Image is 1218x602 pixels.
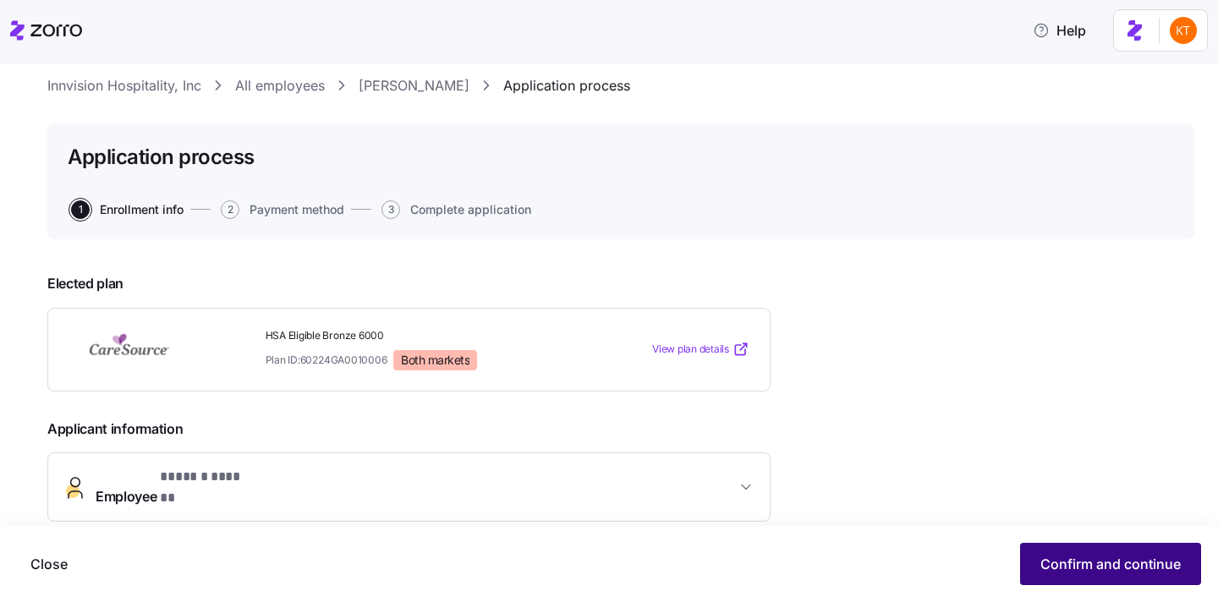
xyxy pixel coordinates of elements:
[503,75,630,96] a: Application process
[47,273,771,294] span: Elected plan
[221,200,344,219] button: 2Payment method
[250,204,344,216] span: Payment method
[1019,14,1100,47] button: Help
[378,200,531,219] a: 3Complete application
[1020,543,1201,585] button: Confirm and continue
[221,200,239,219] span: 2
[68,200,184,219] a: 1Enrollment info
[410,204,531,216] span: Complete application
[266,353,387,367] span: Plan ID: 60224GA0010006
[401,353,469,368] span: Both markets
[30,554,68,574] span: Close
[1040,554,1181,574] span: Confirm and continue
[266,329,576,343] span: HSA Eligible Bronze 6000
[235,75,325,96] a: All employees
[359,75,469,96] a: [PERSON_NAME]
[69,330,190,369] img: CareSource
[217,200,344,219] a: 2Payment method
[71,200,184,219] button: 1Enrollment info
[47,75,201,96] a: Innvision Hospitality, Inc
[652,342,729,358] span: View plan details
[47,419,771,440] span: Applicant information
[1033,20,1086,41] span: Help
[68,144,255,170] h1: Application process
[71,200,90,219] span: 1
[381,200,400,219] span: 3
[1170,17,1197,44] img: aad2ddc74cf02b1998d54877cdc71599
[96,467,256,507] span: Employee
[100,204,184,216] span: Enrollment info
[17,543,81,585] button: Close
[381,200,531,219] button: 3Complete application
[652,341,749,358] a: View plan details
